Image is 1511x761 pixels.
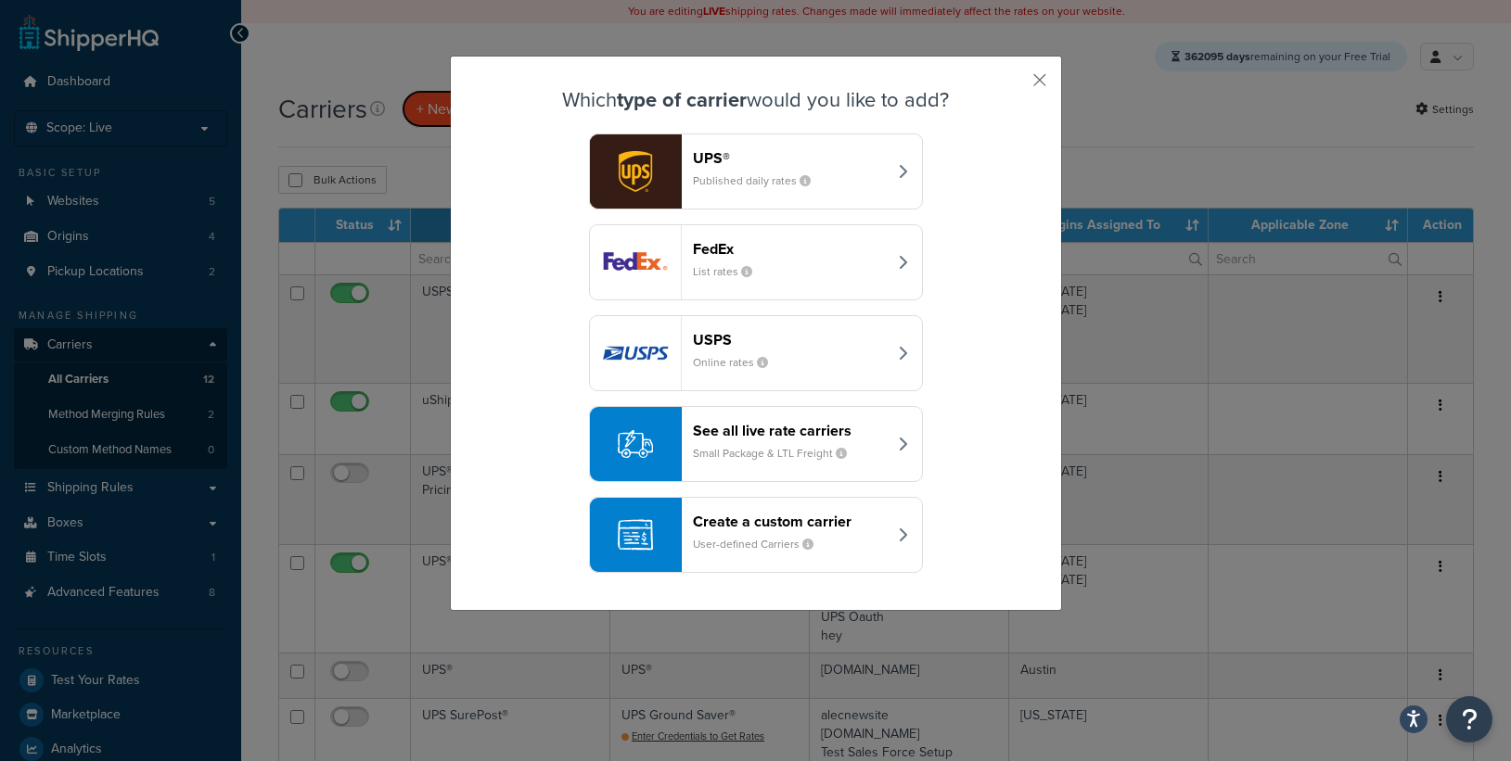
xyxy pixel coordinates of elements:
[693,331,887,349] header: USPS
[589,497,923,573] button: Create a custom carrierUser-defined Carriers
[693,149,887,167] header: UPS®
[693,354,783,371] small: Online rates
[590,134,681,209] img: ups logo
[590,316,681,390] img: usps logo
[693,513,887,530] header: Create a custom carrier
[618,426,653,462] img: icon-carrier-liverate-becf4550.svg
[693,240,887,258] header: FedEx
[497,89,1015,111] h3: Which would you like to add?
[618,517,653,552] img: icon-carrier-custom-c93b8a24.svg
[589,406,923,482] button: See all live rate carriersSmall Package & LTL Freight
[693,445,862,462] small: Small Package & LTL Freight
[693,172,826,189] small: Published daily rates
[617,84,747,115] strong: type of carrier
[693,422,887,439] header: See all live rate carriers
[693,536,828,552] small: User-defined Carriers
[589,315,923,391] button: usps logoUSPSOnline rates
[590,225,681,299] img: fedEx logo
[589,224,923,300] button: fedEx logoFedExList rates
[693,263,767,280] small: List rates
[1446,696,1492,742] button: Open Resource Center
[589,133,923,209] button: ups logoUPS®Published daily rates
